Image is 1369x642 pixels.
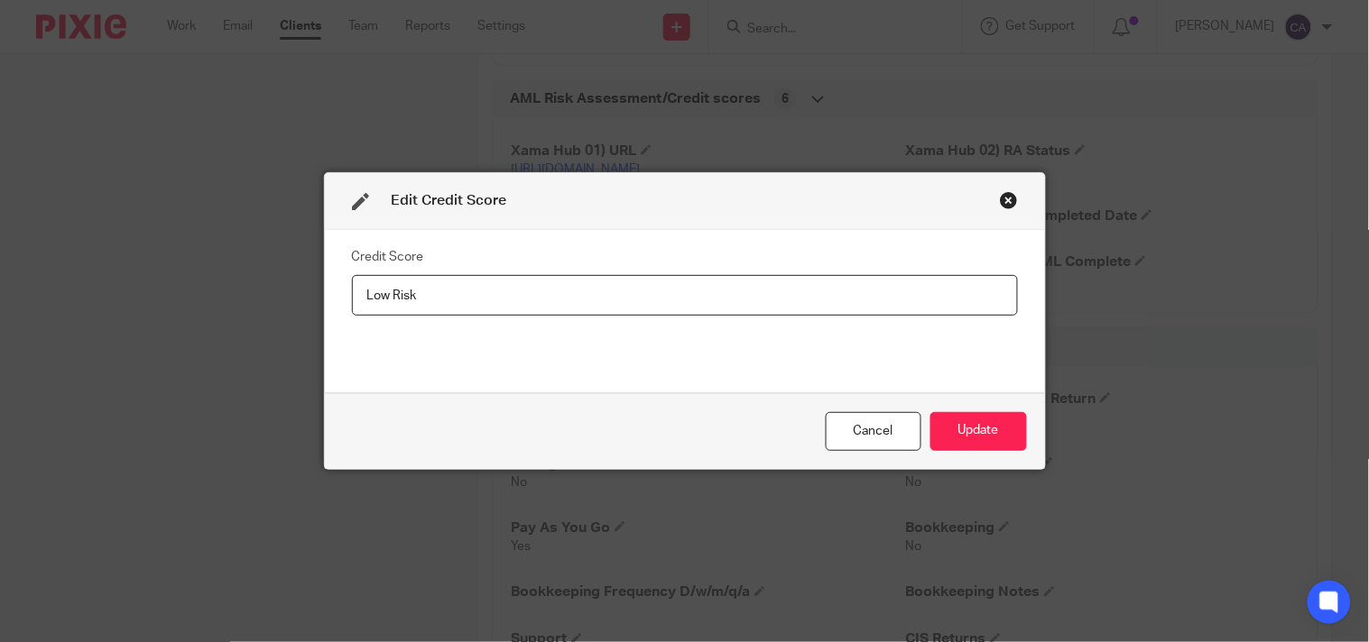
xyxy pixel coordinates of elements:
[1000,191,1018,209] div: Close this dialog window
[352,248,424,266] label: Credit Score
[826,412,921,451] div: Close this dialog window
[352,275,1018,316] input: Credit Score
[930,412,1027,451] button: Update
[392,193,507,207] span: Edit Credit Score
